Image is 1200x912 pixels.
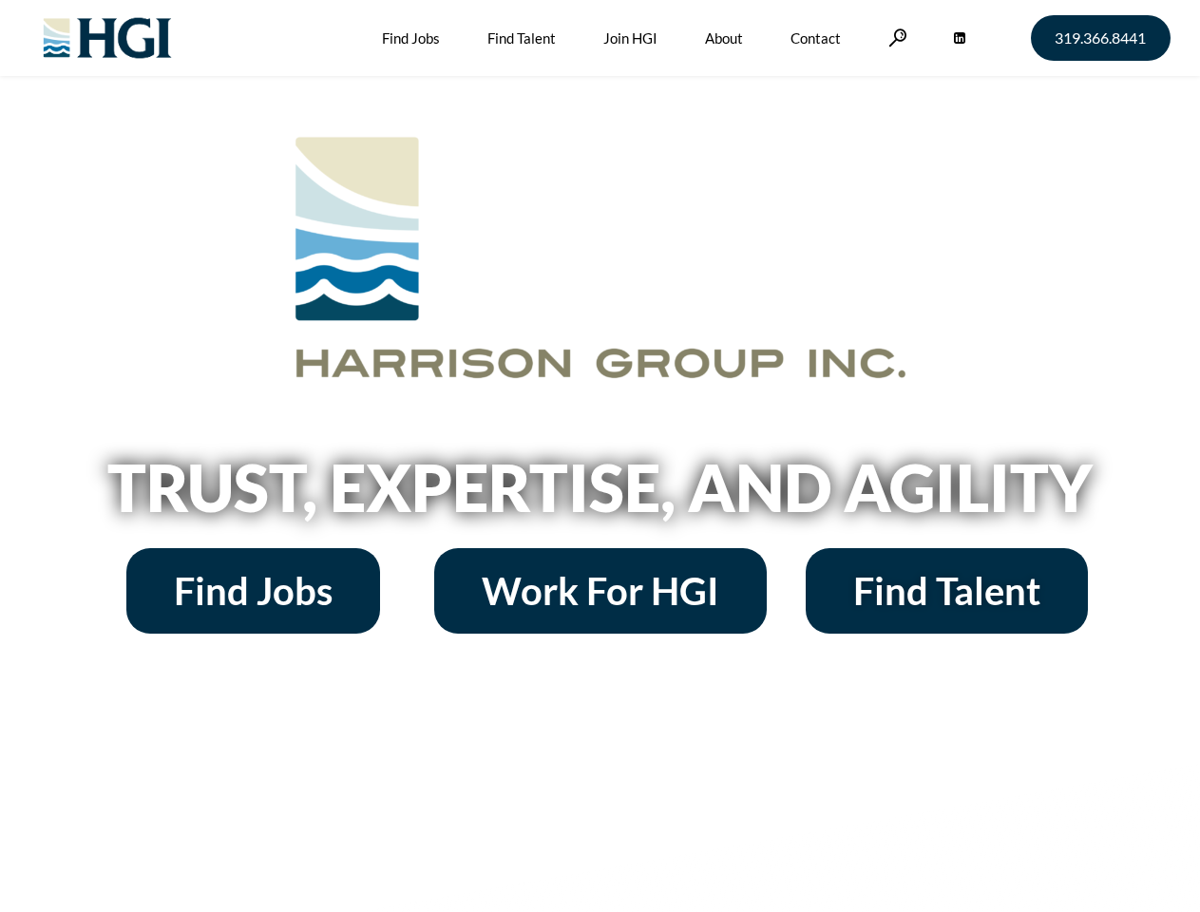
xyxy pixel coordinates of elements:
span: Work For HGI [482,572,719,610]
a: Work For HGI [434,548,767,634]
a: Find Talent [806,548,1088,634]
span: 319.366.8441 [1055,30,1146,46]
span: Find Talent [853,572,1040,610]
a: Find Jobs [126,548,380,634]
span: Find Jobs [174,572,333,610]
a: Search [888,28,907,47]
h2: Trust, Expertise, and Agility [59,455,1142,520]
a: 319.366.8441 [1031,15,1171,61]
